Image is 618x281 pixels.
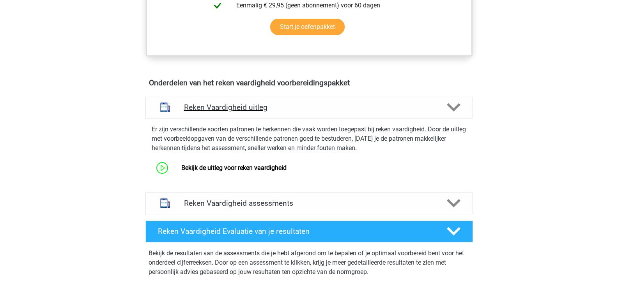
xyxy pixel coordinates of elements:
[158,227,434,236] h4: Reken Vaardigheid Evaluatie van je resultaten
[142,97,476,118] a: uitleg Reken Vaardigheid uitleg
[142,221,476,242] a: Reken Vaardigheid Evaluatie van je resultaten
[155,193,175,213] img: reken vaardigheid assessments
[270,19,345,35] a: Start je oefenpakket
[184,199,434,208] h4: Reken Vaardigheid assessments
[149,78,469,87] h4: Onderdelen van het reken vaardigheid voorbereidingspakket
[149,249,470,277] p: Bekijk de resultaten van de assessments die je hebt afgerond om te bepalen of je optimaal voorber...
[184,103,434,112] h4: Reken Vaardigheid uitleg
[142,193,476,214] a: assessments Reken Vaardigheid assessments
[152,125,467,153] p: Er zijn verschillende soorten patronen te herkennen die vaak worden toegepast bij reken vaardighe...
[155,97,175,117] img: reken vaardigheid uitleg
[181,164,287,171] a: Bekijk de uitleg voor reken vaardigheid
